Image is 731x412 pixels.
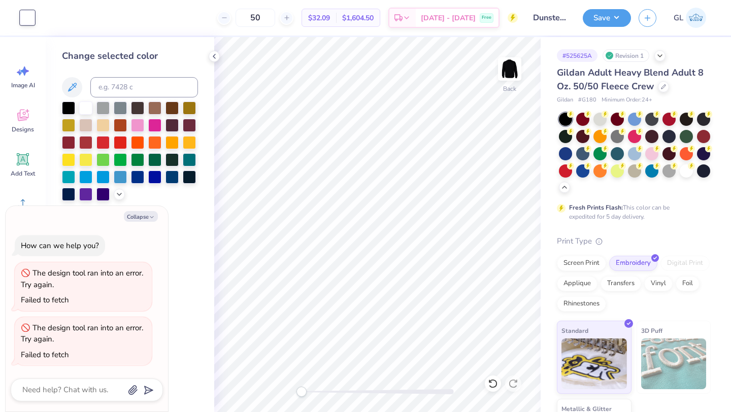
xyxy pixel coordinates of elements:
[641,338,707,389] img: 3D Puff
[342,13,374,23] span: $1,604.50
[62,49,198,63] div: Change selected color
[578,96,596,105] span: # G180
[21,241,99,251] div: How can we help you?
[236,9,275,27] input: – –
[12,125,34,133] span: Designs
[660,256,710,271] div: Digital Print
[603,49,649,62] div: Revision 1
[609,256,657,271] div: Embroidery
[557,96,573,105] span: Gildan
[557,49,597,62] div: # 525625A
[21,295,69,305] div: Failed to fetch
[674,12,683,24] span: GL
[557,276,597,291] div: Applique
[561,325,588,336] span: Standard
[644,276,673,291] div: Vinyl
[296,387,307,397] div: Accessibility label
[421,13,476,23] span: [DATE] - [DATE]
[557,296,606,312] div: Rhinestones
[669,8,711,28] a: GL
[557,66,704,92] span: Gildan Adult Heavy Blend Adult 8 Oz. 50/50 Fleece Crew
[21,268,143,290] div: The design tool ran into an error. Try again.
[124,211,158,222] button: Collapse
[569,203,623,212] strong: Fresh Prints Flash:
[557,235,711,247] div: Print Type
[686,8,706,28] img: Grace Lang
[676,276,700,291] div: Foil
[583,9,631,27] button: Save
[482,14,491,21] span: Free
[11,169,35,178] span: Add Text
[308,13,330,23] span: $32.09
[525,8,575,28] input: Untitled Design
[21,350,69,360] div: Failed to fetch
[90,77,198,97] input: e.g. 7428 c
[569,203,694,221] div: This color can be expedited for 5 day delivery.
[500,59,520,79] img: Back
[641,325,662,336] span: 3D Puff
[602,96,652,105] span: Minimum Order: 24 +
[557,256,606,271] div: Screen Print
[21,323,143,345] div: The design tool ran into an error. Try again.
[561,338,627,389] img: Standard
[601,276,641,291] div: Transfers
[11,81,35,89] span: Image AI
[503,84,516,93] div: Back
